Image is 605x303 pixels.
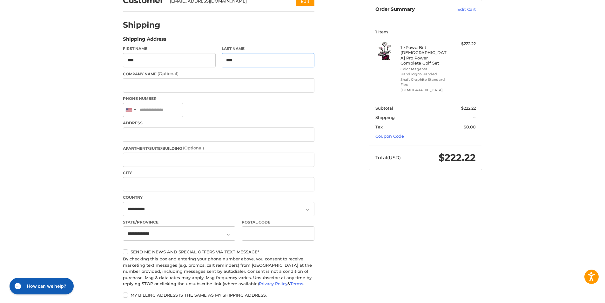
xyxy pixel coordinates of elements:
[158,71,178,76] small: (Optional)
[375,29,476,34] h3: 1 Item
[400,77,449,82] li: Shaft Graphite Standard
[242,219,315,225] label: Postal Code
[375,6,444,13] h3: Order Summary
[290,281,303,286] a: Terms
[400,82,449,93] li: Flex [DEMOGRAPHIC_DATA]
[375,106,393,111] span: Subtotal
[123,71,314,77] label: Company Name
[123,145,314,151] label: Apartment/Suite/Building
[461,106,476,111] span: $222.22
[123,249,314,254] label: Send me news and special offers via text message*
[123,36,166,46] legend: Shipping Address
[222,46,314,52] label: Last Name
[375,124,383,129] span: Tax
[439,152,476,163] span: $222.22
[183,145,204,150] small: (Optional)
[400,66,449,72] li: Color Magenta
[375,155,401,161] span: Total (USD)
[123,293,314,298] label: My billing address is the same as my shipping address.
[123,170,314,176] label: City
[123,256,314,287] div: By checking this box and entering your phone number above, you consent to receive marketing text ...
[259,281,287,286] a: Privacy Policy
[375,134,404,139] a: Coupon Code
[444,6,476,13] a: Edit Cart
[123,120,314,126] label: Address
[400,72,449,77] li: Hand Right-Handed
[473,115,476,120] span: --
[375,115,395,120] span: Shipping
[6,276,76,297] iframe: Gorgias live chat messenger
[123,96,314,101] label: Phone Number
[123,20,160,30] h2: Shipping
[400,45,449,65] h4: 1 x PowerBilt [DEMOGRAPHIC_DATA] Pro Power Complete Golf Set
[123,219,235,225] label: State/Province
[123,103,138,117] div: United States: +1
[553,286,605,303] iframe: Google Customer Reviews
[123,46,216,52] label: First Name
[451,41,476,47] div: $222.22
[123,195,314,200] label: Country
[464,124,476,129] span: $0.00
